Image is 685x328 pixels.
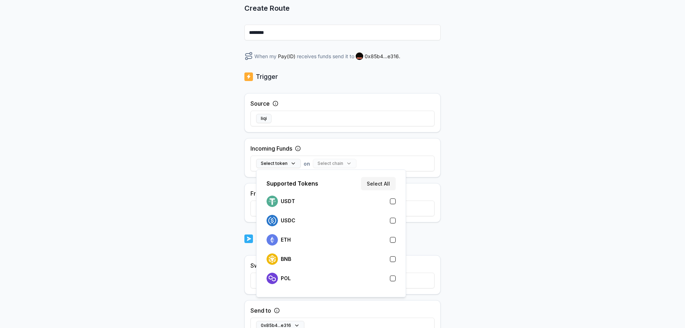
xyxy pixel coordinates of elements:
[256,72,278,82] p: Trigger
[267,273,278,284] img: logo
[256,234,276,244] p: Action
[281,218,295,223] p: USDC
[244,3,441,13] p: Create Route
[250,99,270,108] label: Source
[267,179,318,188] p: Supported Tokens
[244,234,253,244] img: logo
[267,196,278,207] img: logo
[278,52,295,60] span: Pay(ID)
[256,170,406,297] div: Select token
[256,159,301,168] button: Select token
[256,114,272,123] button: liqi
[361,177,396,190] button: Select All
[281,198,295,204] p: USDT
[365,52,400,60] span: 0x85b4...e316 .
[250,261,272,270] label: Swap to
[250,144,292,153] label: Incoming Funds
[281,237,291,243] p: ETH
[281,276,291,281] p: POL
[250,306,271,315] label: Send to
[304,160,310,167] span: on
[267,253,278,265] img: logo
[244,72,253,82] img: logo
[281,256,291,262] p: BNB
[267,234,278,246] img: logo
[267,215,278,226] img: logo
[250,189,264,198] label: From
[244,52,441,60] div: When my receives funds send it to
